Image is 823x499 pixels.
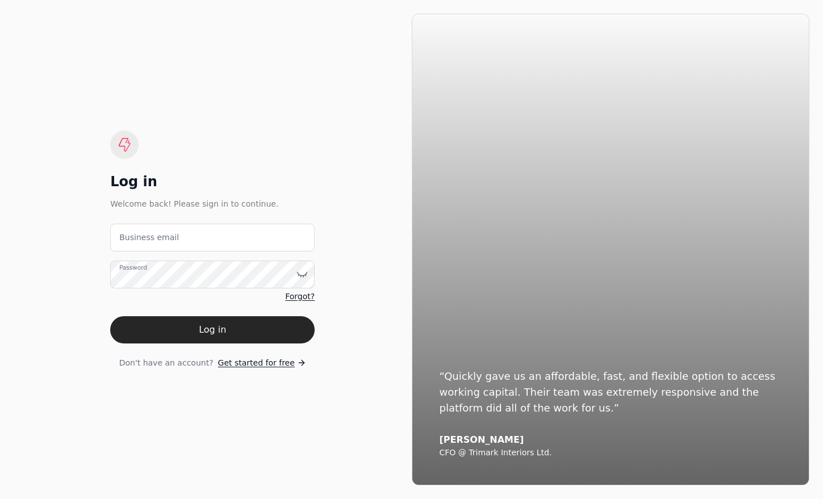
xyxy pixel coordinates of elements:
div: “Quickly gave us an affordable, fast, and flexible option to access working capital. Their team w... [440,368,782,416]
span: Get started for free [218,357,295,369]
div: CFO @ Trimark Interiors Ltd. [440,448,782,458]
label: Business email [119,232,179,244]
div: Welcome back! Please sign in to continue. [110,198,315,210]
label: Password [119,263,147,272]
button: Log in [110,316,315,343]
div: Log in [110,173,315,191]
div: [PERSON_NAME] [440,434,782,446]
span: Don't have an account? [119,357,214,369]
a: Get started for free [218,357,306,369]
a: Forgot? [285,291,315,303]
